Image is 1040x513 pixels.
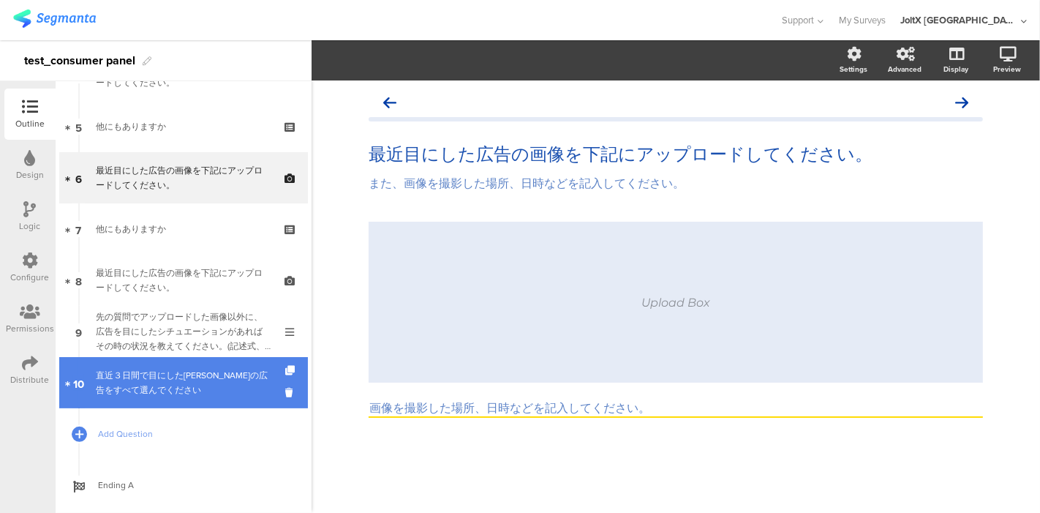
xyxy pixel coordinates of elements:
[96,163,271,192] div: 最近目にした広告の画像を下記にアップロードしてください。
[369,176,983,192] p: また、画像を撮影した場所、日時などを記入してください。
[16,168,44,181] div: Design
[98,427,285,441] span: Add Question
[96,266,271,295] div: 最近目にした広告の画像を下記にアップロードしてください。
[98,478,285,493] span: Ending A
[75,272,82,288] span: 8
[59,306,308,357] a: 9 先の質問でアップロードした画像以外に、広告を目にしたシチュエーションがあればその時の状況を教えてください。(記述式、最大7つ)
[96,119,271,134] div: 他にもありますか
[59,357,308,408] a: 10 直近３日間で目にした[PERSON_NAME]の広告をすべて選んでください
[11,271,50,284] div: Configure
[59,101,308,152] a: 5 他にもありますか
[783,13,815,27] span: Support
[369,143,983,165] p: 最近目にした広告の画像を下記にアップロードしてください。
[24,49,135,72] div: test_consumer panel
[13,10,96,28] img: segmanta logo
[75,323,82,340] span: 9
[75,119,82,135] span: 5
[285,366,298,375] i: Duplicate
[59,203,308,255] a: 7 他にもありますか
[888,64,922,75] div: Advanced
[993,64,1021,75] div: Preview
[59,460,308,511] a: Ending A
[369,401,983,418] input: Type caption placeholder text here...
[285,386,298,400] i: Delete
[59,255,308,306] a: 8 最近目にした広告の画像を下記にアップロードしてください。
[75,67,82,83] span: 4
[96,310,271,353] div: 先の質問でアップロードした画像以外に、広告を目にしたシチュエーションがあればその時の状況を教えてください。(記述式、最大7つ)
[76,221,82,237] span: 7
[641,296,710,310] div: Upload Box
[6,322,54,335] div: Permissions
[11,373,50,386] div: Distribute
[75,170,82,186] span: 6
[840,64,867,75] div: Settings
[20,220,41,233] div: Logic
[73,375,84,391] span: 10
[900,13,1017,27] div: JoltX [GEOGRAPHIC_DATA]
[96,368,271,397] div: 直近３日間で目にしたアリエールの広告をすべて選んでください
[96,222,271,236] div: 他にもありますか
[59,152,308,203] a: 6 最近目にした広告の画像を下記にアップロードしてください。
[943,64,968,75] div: Display
[15,117,45,130] div: Outline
